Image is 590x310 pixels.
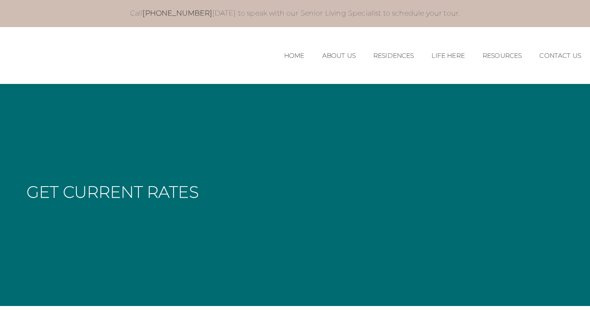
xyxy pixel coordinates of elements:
[432,52,464,60] a: Life Here
[373,52,414,60] a: Residences
[143,9,212,17] a: [PHONE_NUMBER]
[284,52,305,60] a: Home
[38,9,551,18] p: Call [DATE] to speak with our Senior Living Specialist to schedule your tour.
[539,52,581,60] a: Contact Us
[483,52,522,60] a: Resources
[322,52,356,60] a: About Us
[27,184,199,200] h2: Get Current Rates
